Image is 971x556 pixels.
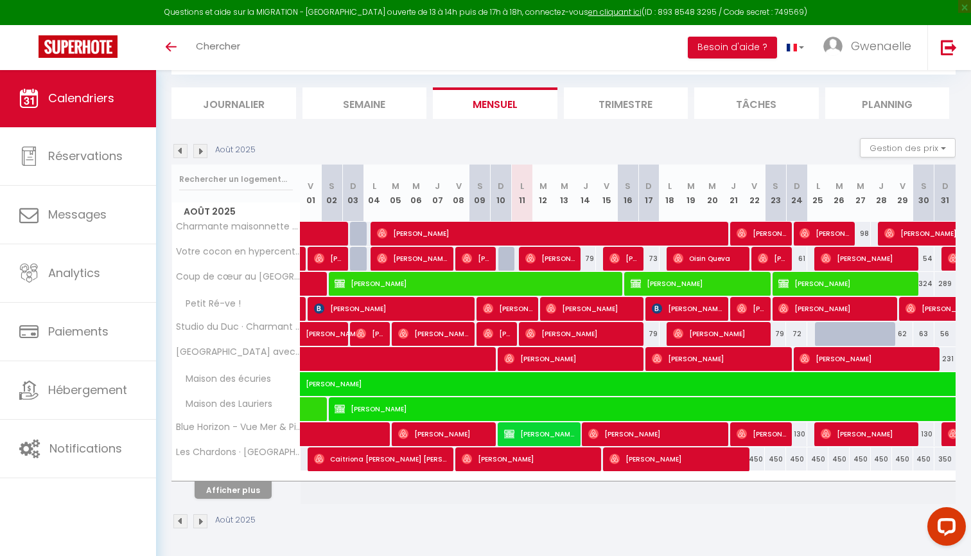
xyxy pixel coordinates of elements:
[814,25,927,70] a: ... Gwenaelle
[800,346,934,371] span: [PERSON_NAME]
[456,180,462,192] abbr: V
[694,87,819,119] li: Tâches
[477,180,483,192] abbr: S
[871,447,892,471] div: 450
[583,180,588,192] abbr: J
[660,165,681,222] th: 18
[392,180,399,192] abbr: M
[900,180,905,192] abbr: V
[462,246,490,271] span: [PERSON_NAME]
[171,87,296,119] li: Journalier
[596,165,617,222] th: 15
[638,322,660,346] div: 79
[179,168,293,191] input: Rechercher un logement...
[512,165,533,222] th: 11
[306,315,365,339] span: [PERSON_NAME]
[625,180,631,192] abbr: S
[448,165,469,222] th: 08
[483,296,532,321] span: [PERSON_NAME]
[406,165,427,222] th: 06
[673,321,765,346] span: [PERSON_NAME]
[174,222,302,231] span: Charmante maisonnette en front de mer
[49,440,122,456] span: Notifications
[561,180,568,192] abbr: M
[609,447,744,471] span: [PERSON_NAME]
[892,165,913,222] th: 29
[174,422,302,432] span: Blue Horizon - Vue Mer & Piscine
[301,372,322,397] a: [PERSON_NAME]
[314,296,469,321] span: [PERSON_NAME]
[786,447,807,471] div: 450
[913,165,934,222] th: 30
[892,447,913,471] div: 450
[828,165,850,222] th: 26
[737,422,786,446] span: [PERSON_NAME]
[687,180,695,192] abbr: M
[941,39,957,55] img: logout
[934,272,956,296] div: 289
[645,180,652,192] abbr: D
[301,322,322,346] a: [PERSON_NAME]
[879,180,884,192] abbr: J
[196,39,240,53] span: Chercher
[708,180,716,192] abbr: M
[301,165,322,222] th: 01
[702,165,723,222] th: 20
[377,246,448,271] span: [PERSON_NAME]
[850,447,871,471] div: 450
[934,165,956,222] th: 31
[377,221,723,246] span: [PERSON_NAME]
[39,35,118,58] img: Super Booking
[412,180,420,192] abbr: M
[539,180,547,192] abbr: M
[851,38,911,54] span: Gwenaelle
[737,296,765,321] span: [PERSON_NAME]
[835,180,843,192] abbr: M
[342,165,363,222] th: 03
[751,180,757,192] abbr: V
[48,382,127,398] span: Hébergement
[857,180,864,192] abbr: M
[462,447,596,471] span: [PERSON_NAME]
[398,422,490,446] span: [PERSON_NAME]
[48,90,114,106] span: Calendriers
[609,246,638,271] span: [PERSON_NAME]
[372,180,376,192] abbr: L
[329,180,335,192] abbr: S
[821,246,913,271] span: [PERSON_NAME]
[195,481,272,499] button: Afficher plus
[942,180,949,192] abbr: D
[174,447,302,457] span: Les Chardons · [GEOGRAPHIC_DATA], charme et authenticité rétaise
[48,148,123,164] span: Réservations
[532,165,554,222] th: 12
[525,246,575,271] span: [PERSON_NAME]
[469,165,491,222] th: 09
[356,321,384,346] span: [PERSON_NAME]
[765,322,786,346] div: 79
[934,447,956,471] div: 350
[48,265,100,281] span: Analytics
[491,165,512,222] th: 10
[335,271,617,296] span: [PERSON_NAME]
[934,347,956,371] div: 231
[786,422,807,446] div: 130
[934,322,956,346] div: 56
[744,165,765,222] th: 22
[172,202,300,221] span: Août 2025
[821,422,913,446] span: [PERSON_NAME]
[807,165,828,222] th: 25
[546,296,638,321] span: [PERSON_NAME]
[174,247,302,256] span: Votre cocon en hypercentre
[723,165,744,222] th: 21
[913,247,934,271] div: 54
[731,180,736,192] abbr: J
[688,37,777,58] button: Besoin d'aide ?
[758,246,786,271] span: [PERSON_NAME]
[174,322,302,332] span: Studio du Duc · Charmant Studio avec Terrasse
[913,422,934,446] div: 130
[498,180,504,192] abbr: D
[786,322,807,346] div: 72
[308,180,313,192] abbr: V
[504,346,638,371] span: [PERSON_NAME]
